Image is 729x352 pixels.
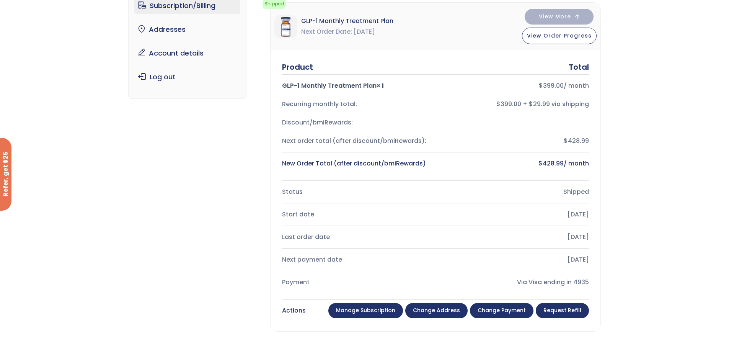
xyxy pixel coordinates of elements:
div: Next payment date [282,254,429,265]
a: Change address [405,303,468,318]
div: Product [282,62,313,72]
div: Shipped [442,187,589,197]
div: Next order total (after discount/bmiRewards): [282,136,429,146]
a: Request Refill [536,303,589,318]
div: Start date [282,209,429,220]
button: View More [525,9,594,25]
div: Last order date [282,232,429,242]
div: Recurring monthly total: [282,99,429,110]
a: Account details [134,45,240,61]
div: [DATE] [442,254,589,265]
div: Payment [282,277,429,288]
div: $399.00 + $29.99 via shipping [442,99,589,110]
a: Manage Subscription [328,303,403,318]
span: View Order Progress [527,32,592,39]
a: Addresses [134,21,240,38]
div: [DATE] [442,232,589,242]
div: Actions [282,305,306,316]
a: Log out [134,69,240,85]
strong: × 1 [377,81,384,90]
span: View More [539,14,571,19]
div: GLP-1 Monthly Treatment Plan [282,80,429,91]
div: Total [569,62,589,72]
a: Change payment [470,303,533,318]
span: Next Order Date [301,26,352,37]
div: Via Visa ending in 4935 [442,277,589,288]
span: $ [539,81,543,90]
bdi: 428.99 [538,159,564,168]
button: View Order Progress [522,28,597,44]
div: / month [442,158,589,169]
span: GLP-1 Monthly Treatment Plan [301,16,393,26]
div: $428.99 [442,136,589,146]
div: Discount/bmiRewards: [282,117,429,128]
div: Status [282,187,429,197]
bdi: 399.00 [539,81,564,90]
img: GLP-1 Monthly Treatment Plan [274,15,297,38]
span: $ [538,159,543,168]
div: New Order Total (after discount/bmiRewards) [282,158,429,169]
span: [DATE] [354,26,375,37]
div: [DATE] [442,209,589,220]
div: / month [442,80,589,91]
